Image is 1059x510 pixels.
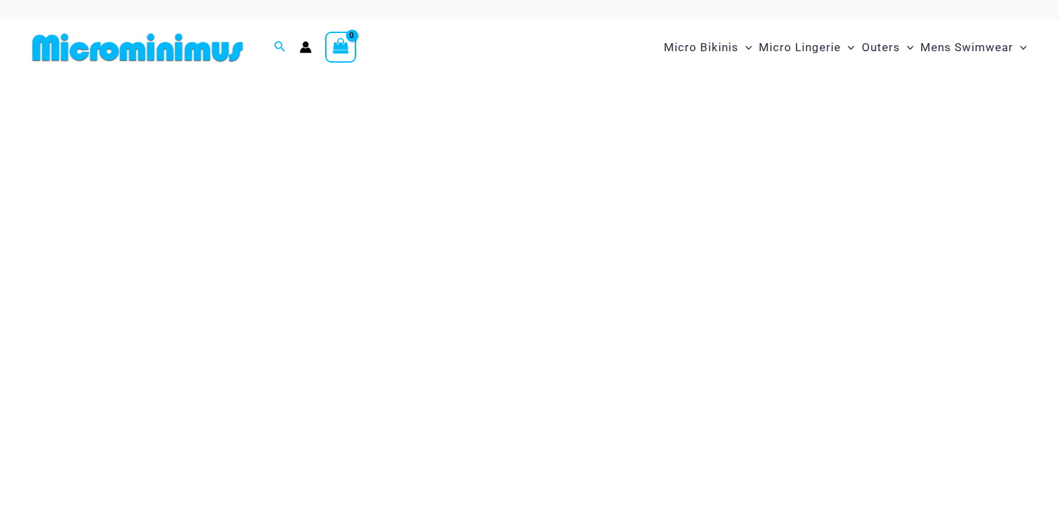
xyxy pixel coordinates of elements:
[660,27,755,68] a: Micro BikinisMenu ToggleMenu Toggle
[325,32,356,63] a: View Shopping Cart, empty
[664,30,739,65] span: Micro Bikinis
[739,30,752,65] span: Menu Toggle
[900,30,914,65] span: Menu Toggle
[300,41,312,53] a: Account icon link
[274,39,286,56] a: Search icon link
[27,32,248,63] img: MM SHOP LOGO FLAT
[862,30,900,65] span: Outers
[917,27,1030,68] a: Mens SwimwearMenu ToggleMenu Toggle
[841,30,854,65] span: Menu Toggle
[858,27,917,68] a: OutersMenu ToggleMenu Toggle
[755,27,858,68] a: Micro LingerieMenu ToggleMenu Toggle
[920,30,1013,65] span: Mens Swimwear
[759,30,841,65] span: Micro Lingerie
[658,25,1032,70] nav: Site Navigation
[1013,30,1027,65] span: Menu Toggle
